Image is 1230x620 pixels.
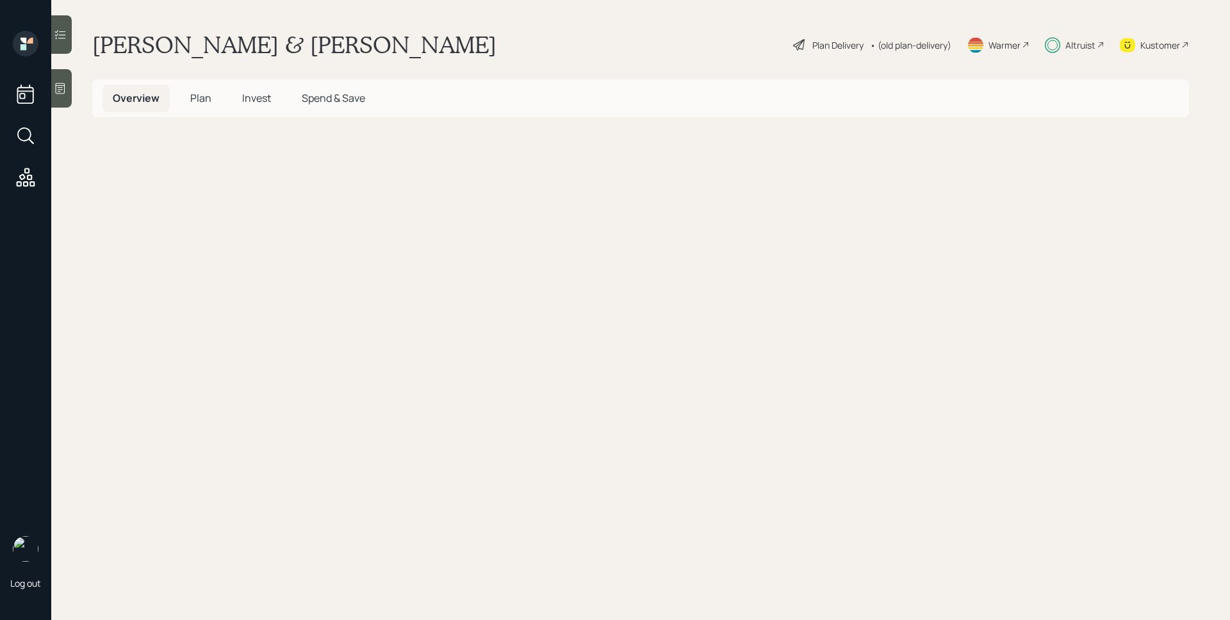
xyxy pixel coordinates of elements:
[1140,38,1180,52] div: Kustomer
[113,91,160,105] span: Overview
[870,38,951,52] div: • (old plan-delivery)
[988,38,1021,52] div: Warmer
[13,536,38,562] img: james-distasi-headshot.png
[190,91,211,105] span: Plan
[1065,38,1095,52] div: Altruist
[812,38,864,52] div: Plan Delivery
[92,31,496,59] h1: [PERSON_NAME] & [PERSON_NAME]
[302,91,365,105] span: Spend & Save
[10,577,41,589] div: Log out
[242,91,271,105] span: Invest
